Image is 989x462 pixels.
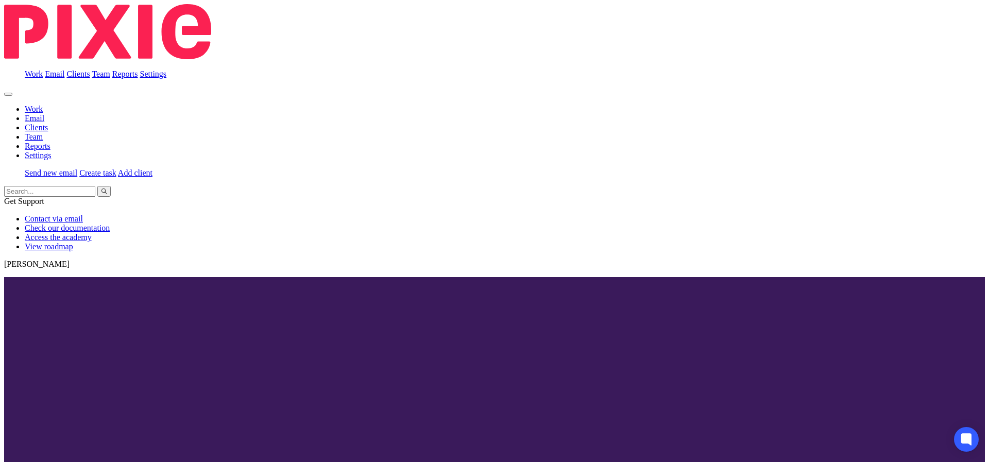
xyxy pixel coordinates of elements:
[112,70,138,78] a: Reports
[25,168,77,177] a: Send new email
[25,151,52,160] a: Settings
[45,70,64,78] a: Email
[4,4,211,59] img: Pixie
[25,105,43,113] a: Work
[25,224,110,232] a: Check our documentation
[4,197,44,206] span: Get Support
[97,186,111,197] button: Search
[4,260,985,269] p: [PERSON_NAME]
[25,233,92,242] a: Access the academy
[4,186,95,197] input: Search
[25,123,48,132] a: Clients
[25,114,44,123] a: Email
[140,70,167,78] a: Settings
[79,168,116,177] a: Create task
[25,242,73,251] a: View roadmap
[25,214,83,223] a: Contact via email
[25,142,50,150] a: Reports
[118,168,152,177] a: Add client
[92,70,110,78] a: Team
[25,70,43,78] a: Work
[66,70,90,78] a: Clients
[25,132,43,141] a: Team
